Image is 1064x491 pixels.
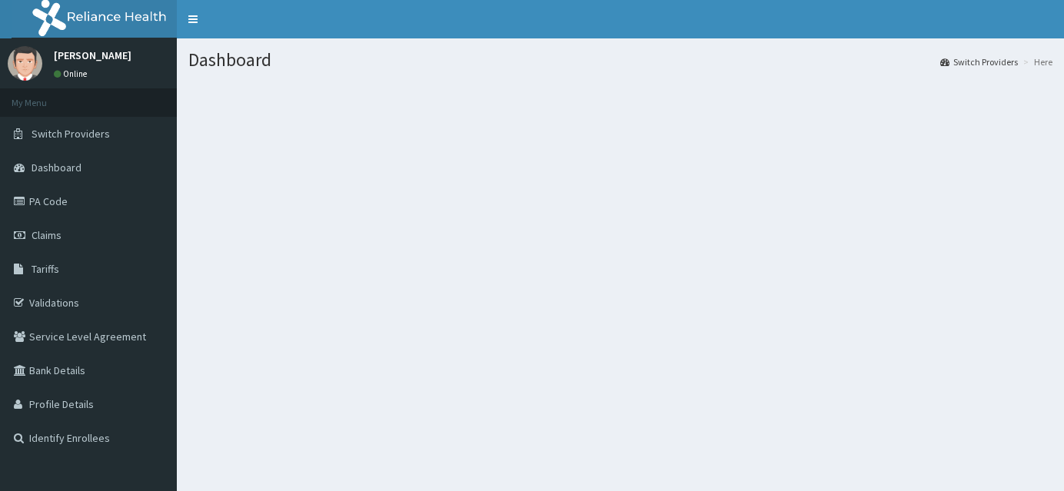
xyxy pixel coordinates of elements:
[32,262,59,276] span: Tariffs
[32,127,110,141] span: Switch Providers
[54,50,131,61] p: [PERSON_NAME]
[1019,55,1052,68] li: Here
[940,55,1018,68] a: Switch Providers
[54,68,91,79] a: Online
[188,50,1052,70] h1: Dashboard
[32,161,81,174] span: Dashboard
[32,228,62,242] span: Claims
[8,46,42,81] img: User Image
